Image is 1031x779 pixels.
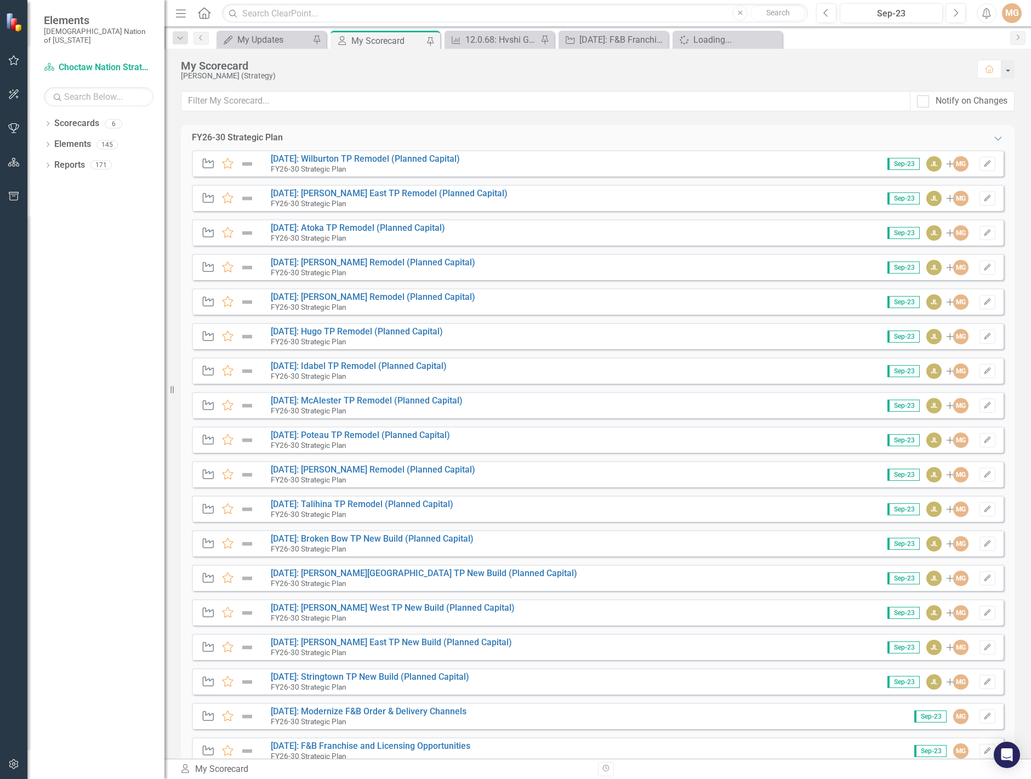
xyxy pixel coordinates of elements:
[887,158,920,170] span: Sep-23
[271,579,346,588] small: FY26-30 Strategic Plan
[887,227,920,239] span: Sep-23
[675,33,779,47] a: Loading...
[219,33,310,47] a: My Updates
[271,234,346,242] small: FY26-30 Strategic Plan
[887,607,920,619] span: Sep-23
[271,326,443,337] a: [DATE]: Hugo TP Remodel (Planned Capital)
[181,60,966,72] div: My Scorecard
[271,717,346,726] small: FY26-30 Strategic Plan
[181,72,966,80] div: [PERSON_NAME] (Strategy)
[240,675,254,689] img: Not Defined
[447,33,538,47] a: 12.0.68: Hvshi Gift Shop Inventory KPIs
[271,153,460,164] a: [DATE]: Wilburton TP Remodel (Planned Capital)
[271,164,346,173] small: FY26-30 Strategic Plan
[926,536,942,551] div: JL
[44,14,153,27] span: Elements
[953,191,969,206] div: MG
[936,95,1007,107] div: Notify on Changes
[271,223,445,233] a: [DATE]: Atoka TP Remodel (Planned Capital)
[240,744,254,758] img: Not Defined
[926,502,942,517] div: JL
[271,602,515,613] a: [DATE]: [PERSON_NAME] West TP New Build (Planned Capital)
[240,226,254,240] img: Not Defined
[271,752,346,760] small: FY26-30 Strategic Plan
[271,430,450,440] a: [DATE]: Poteau TP Remodel (Planned Capital)
[887,365,920,377] span: Sep-23
[271,303,346,311] small: FY26-30 Strategic Plan
[926,640,942,655] div: JL
[926,156,942,172] div: JL
[887,400,920,412] span: Sep-23
[953,329,969,344] div: MG
[994,742,1020,768] div: Open Intercom Messenger
[887,331,920,343] span: Sep-23
[192,132,283,144] div: FY26-30 Strategic Plan
[926,398,942,413] div: JL
[926,674,942,690] div: JL
[271,533,474,544] a: [DATE]: Broken Bow TP New Build (Planned Capital)
[271,568,577,578] a: [DATE]: [PERSON_NAME][GEOGRAPHIC_DATA] TP New Build (Planned Capital)
[271,544,346,553] small: FY26-30 Strategic Plan
[240,399,254,412] img: Not Defined
[271,337,346,346] small: FY26-30 Strategic Plan
[54,138,91,151] a: Elements
[953,674,969,690] div: MG
[271,441,346,450] small: FY26-30 Strategic Plan
[271,510,346,519] small: FY26-30 Strategic Plan
[240,503,254,516] img: Not Defined
[271,199,346,208] small: FY26-30 Strategic Plan
[271,268,346,277] small: FY26-30 Strategic Plan
[240,468,254,481] img: Not Defined
[887,503,920,515] span: Sep-23
[240,537,254,550] img: Not Defined
[926,363,942,379] div: JL
[953,260,969,275] div: MG
[953,363,969,379] div: MG
[953,640,969,655] div: MG
[240,641,254,654] img: Not Defined
[579,33,665,47] div: [DATE]: F&B Franchise and Licensing Opportunities
[887,469,920,481] span: Sep-23
[351,34,424,48] div: My Scorecard
[105,119,122,128] div: 6
[953,605,969,621] div: MG
[953,433,969,448] div: MG
[240,434,254,447] img: Not Defined
[926,294,942,310] div: JL
[271,361,447,371] a: [DATE]: Idabel TP Remodel (Planned Capital)
[271,683,346,691] small: FY26-30 Strategic Plan
[953,571,969,586] div: MG
[1002,3,1022,23] button: MG
[887,676,920,688] span: Sep-23
[44,27,153,45] small: [DEMOGRAPHIC_DATA] Nation of [US_STATE]
[926,467,942,482] div: JL
[240,192,254,205] img: Not Defined
[953,709,969,724] div: MG
[240,710,254,723] img: Not Defined
[271,499,453,509] a: [DATE]: Talihina TP Remodel (Planned Capital)
[271,406,346,415] small: FY26-30 Strategic Plan
[96,140,118,149] div: 145
[844,7,939,20] div: Sep-23
[887,641,920,653] span: Sep-23
[750,5,805,21] button: Search
[926,605,942,621] div: JL
[271,257,475,268] a: [DATE]: [PERSON_NAME] Remodel (Planned Capital)
[953,225,969,241] div: MG
[887,296,920,308] span: Sep-23
[953,398,969,413] div: MG
[90,161,112,170] div: 171
[914,745,947,757] span: Sep-23
[887,261,920,274] span: Sep-23
[271,637,512,647] a: [DATE]: [PERSON_NAME] East TP New Build (Planned Capital)
[561,33,665,47] a: [DATE]: F&B Franchise and Licensing Opportunities
[271,648,346,657] small: FY26-30 Strategic Plan
[766,8,790,17] span: Search
[271,672,469,682] a: [DATE]: Stringtown TP New Build (Planned Capital)
[271,372,346,380] small: FY26-30 Strategic Plan
[953,502,969,517] div: MG
[44,87,153,106] input: Search Below...
[271,464,475,475] a: [DATE]: [PERSON_NAME] Remodel (Planned Capital)
[54,117,99,130] a: Scorecards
